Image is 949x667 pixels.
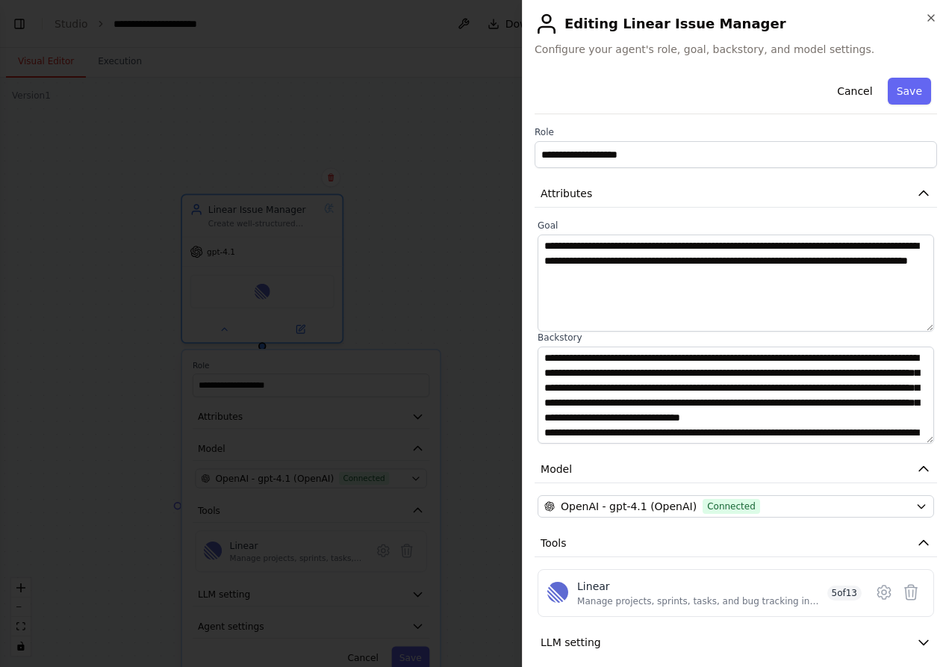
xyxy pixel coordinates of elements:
[577,595,821,607] div: Manage projects, sprints, tasks, and bug tracking in Linear
[888,78,931,105] button: Save
[828,78,881,105] button: Cancel
[541,186,592,201] span: Attributes
[541,462,572,477] span: Model
[897,579,924,606] button: Delete tool
[535,180,937,208] button: Attributes
[561,499,697,514] span: OpenAI - gpt-4.1 (OpenAI)
[538,495,934,518] button: OpenAI - gpt-4.1 (OpenAI)Connected
[703,499,760,514] span: Connected
[541,635,601,650] span: LLM setting
[538,332,934,344] label: Backstory
[577,579,821,594] div: Linear
[535,629,937,657] button: LLM setting
[541,536,567,550] span: Tools
[538,220,934,232] label: Goal
[827,586,862,601] span: 5 of 13
[871,579,897,606] button: Configure tool
[535,42,937,57] span: Configure your agent's role, goal, backstory, and model settings.
[535,530,937,557] button: Tools
[535,12,937,36] h2: Editing Linear Issue Manager
[547,582,568,603] img: Linear
[535,456,937,483] button: Model
[535,126,937,138] label: Role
